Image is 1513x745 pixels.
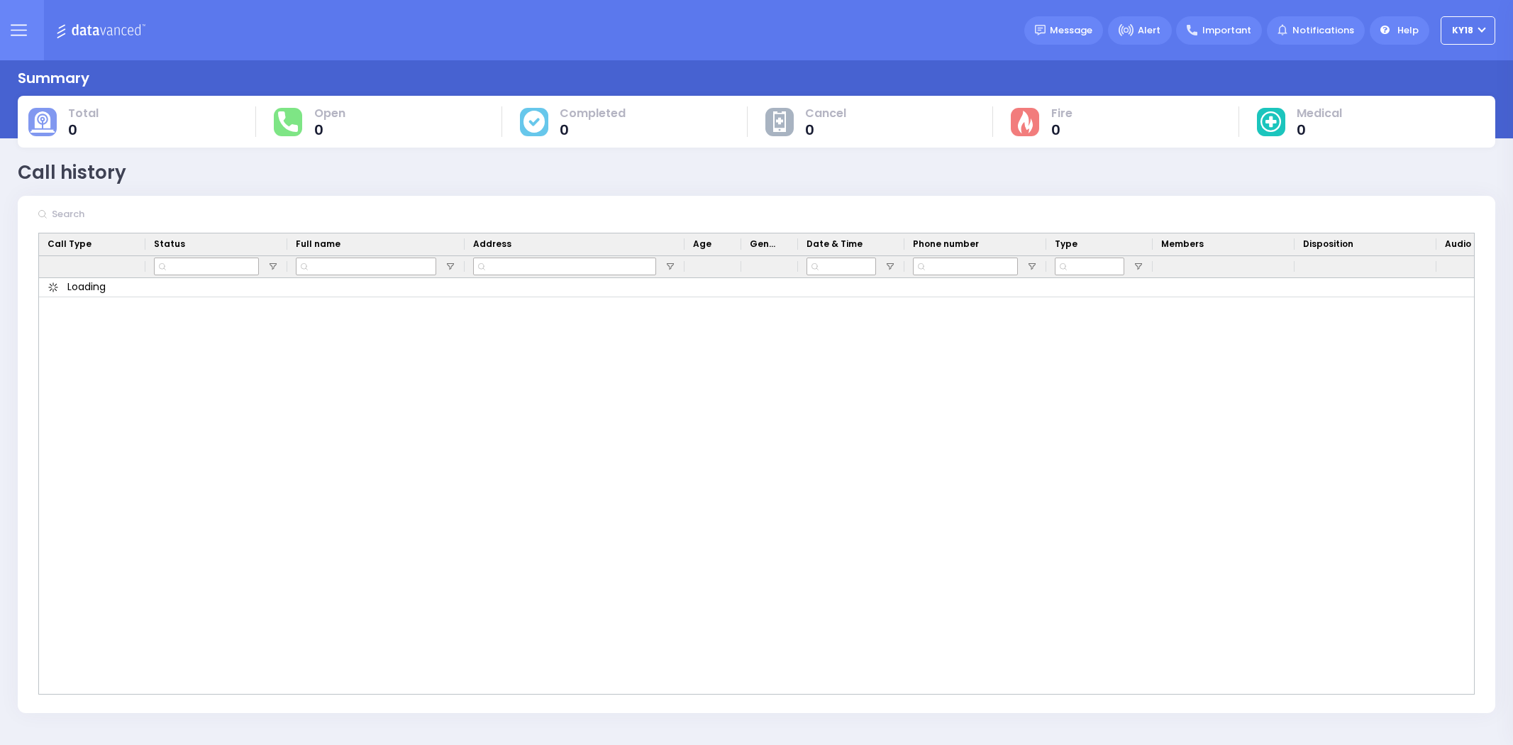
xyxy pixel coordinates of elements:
input: Date & Time Filter Input [807,258,876,275]
input: Status Filter Input [154,258,259,275]
span: Open [314,106,345,121]
span: Notifications [1292,23,1354,38]
input: Phone number Filter Input [913,258,1018,275]
span: Date & Time [807,238,863,250]
input: Address Filter Input [473,258,656,275]
img: total-cause.svg [31,111,55,133]
img: message.svg [1035,25,1046,35]
span: Status [154,238,185,250]
span: 0 [1297,123,1342,137]
img: cause-cover.svg [523,111,545,132]
span: 0 [68,123,99,137]
input: Search [48,201,260,228]
span: Total [68,106,99,121]
button: Open Filter Menu [1026,261,1038,272]
input: Type Filter Input [1055,258,1124,275]
button: Open Filter Menu [1133,261,1144,272]
span: Important [1202,23,1251,38]
span: Gender [750,238,778,250]
span: 0 [805,123,846,137]
span: KY18 [1452,24,1473,37]
span: 0 [314,123,345,137]
img: total-response.svg [278,111,298,131]
div: Summary [18,67,89,89]
button: Open Filter Menu [267,261,279,272]
span: Disposition [1303,238,1353,250]
span: Audio [1445,238,1471,250]
span: Alert [1138,23,1160,38]
button: Open Filter Menu [665,261,676,272]
span: Full name [296,238,340,250]
img: medical-cause.svg [1260,111,1282,133]
span: Fire [1051,106,1073,121]
button: KY18 [1441,16,1495,45]
input: Full name Filter Input [296,258,436,275]
span: Message [1050,23,1092,38]
span: Phone number [913,238,979,250]
span: Type [1055,238,1077,250]
button: Open Filter Menu [885,261,896,272]
span: Members [1161,238,1204,250]
span: Cancel [805,106,846,121]
span: Loading [67,280,106,294]
span: 0 [1051,123,1073,137]
button: Open Filter Menu [445,261,456,272]
img: Logo [56,21,150,39]
span: Call Type [48,238,92,250]
span: Completed [560,106,626,121]
span: Help [1397,23,1419,38]
div: Call history [18,159,126,187]
span: Address [473,238,511,250]
img: fire-cause.svg [1018,111,1033,133]
span: Age [693,238,711,250]
img: other-cause.svg [773,111,786,133]
span: 0 [560,123,626,137]
span: Medical [1297,106,1342,121]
